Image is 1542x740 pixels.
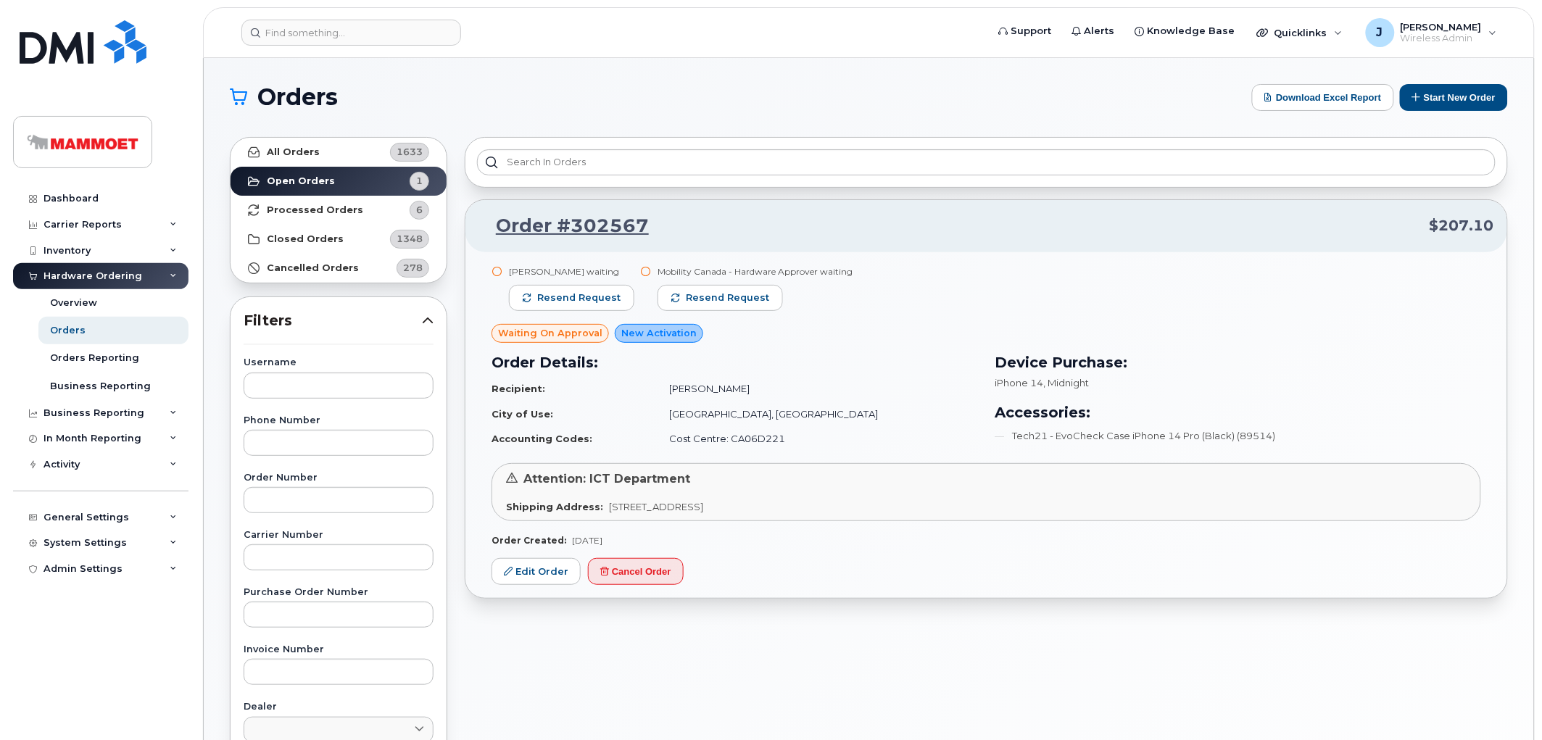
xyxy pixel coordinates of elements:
[478,213,649,239] a: Order #302567
[257,86,338,108] span: Orders
[523,472,690,486] span: Attention: ICT Department
[244,416,434,425] label: Phone Number
[509,285,634,311] button: Resend request
[492,433,592,444] strong: Accounting Codes:
[244,588,434,597] label: Purchase Order Number
[1044,377,1090,388] span: , Midnight
[1430,215,1494,236] span: $207.10
[498,326,602,340] span: Waiting On Approval
[244,531,434,540] label: Carrier Number
[267,262,359,274] strong: Cancelled Orders
[267,233,344,245] strong: Closed Orders
[416,174,423,188] span: 1
[492,383,545,394] strong: Recipient:
[995,377,1044,388] span: iPhone 14
[231,167,447,196] a: Open Orders1
[686,291,769,304] span: Resend request
[397,145,423,159] span: 1633
[1479,677,1531,729] iframe: Messenger Launcher
[537,291,621,304] span: Resend request
[231,254,447,283] a: Cancelled Orders278
[509,265,634,278] div: [PERSON_NAME] waiting
[477,149,1496,175] input: Search in orders
[572,535,602,546] span: [DATE]
[244,645,434,654] label: Invoice Number
[231,138,447,167] a: All Orders1633
[656,376,977,402] td: [PERSON_NAME]
[658,265,853,278] div: Mobility Canada - Hardware Approver waiting
[1400,84,1508,111] button: Start New Order
[588,558,684,585] button: Cancel Order
[397,232,423,246] span: 1348
[416,203,423,217] span: 6
[244,702,434,712] label: Dealer
[621,326,697,340] span: New Activation
[403,261,423,275] span: 278
[1252,84,1394,111] button: Download Excel Report
[492,558,581,585] a: Edit Order
[267,175,335,187] strong: Open Orders
[995,429,1482,443] li: Tech21 - EvoCheck Case iPhone 14 Pro (Black) (89514)
[267,146,320,158] strong: All Orders
[492,535,566,546] strong: Order Created:
[506,501,603,512] strong: Shipping Address:
[492,408,553,420] strong: City of Use:
[244,310,422,331] span: Filters
[244,473,434,483] label: Order Number
[656,426,977,452] td: Cost Centre: CA06D221
[658,285,783,311] button: Resend request
[231,196,447,225] a: Processed Orders6
[267,204,363,216] strong: Processed Orders
[231,225,447,254] a: Closed Orders1348
[609,501,703,512] span: [STREET_ADDRESS]
[656,402,977,427] td: [GEOGRAPHIC_DATA], [GEOGRAPHIC_DATA]
[995,352,1482,373] h3: Device Purchase:
[995,402,1482,423] h3: Accessories:
[244,358,434,367] label: Username
[492,352,978,373] h3: Order Details:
